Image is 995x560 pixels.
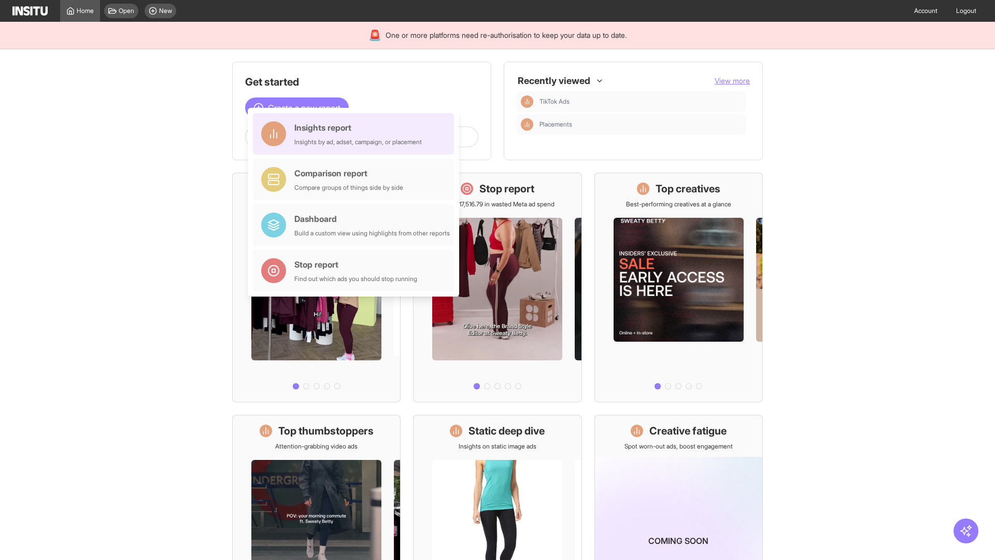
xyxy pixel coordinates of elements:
p: Insights on static image ads [459,442,536,451]
h1: Stop report [479,181,534,196]
button: Create a new report [245,97,349,118]
div: Stop report [294,258,417,271]
span: New [159,7,172,15]
h1: Top creatives [656,181,720,196]
div: Insights [521,118,533,131]
h1: Top thumbstoppers [278,424,374,438]
img: Logo [12,6,48,16]
div: Dashboard [294,213,450,225]
div: Insights by ad, adset, campaign, or placement [294,138,422,146]
div: Find out which ads you should stop running [294,275,417,283]
h1: Static deep dive [468,424,545,438]
span: Create a new report [268,102,340,114]
div: Insights report [294,121,422,134]
span: TikTok Ads [539,97,742,106]
div: Compare groups of things side by side [294,184,403,192]
span: Open [119,7,134,15]
h1: Get started [245,75,478,89]
a: Top creativesBest-performing creatives at a glance [594,173,763,402]
p: Attention-grabbing video ads [275,442,358,451]
div: Insights [521,95,533,108]
span: Home [77,7,94,15]
div: Build a custom view using highlights from other reports [294,229,450,237]
a: Stop reportSave £17,516.79 in wasted Meta ad spend [413,173,581,402]
span: One or more platforms need re-authorisation to keep your data up to date. [386,30,627,40]
a: What's live nowSee all active ads instantly [232,173,401,402]
div: Comparison report [294,167,403,179]
span: TikTok Ads [539,97,570,106]
p: Save £17,516.79 in wasted Meta ad spend [440,200,555,208]
p: Best-performing creatives at a glance [626,200,731,208]
span: Placements [539,120,572,129]
span: Placements [539,120,742,129]
div: 🚨 [368,28,381,43]
span: View more [715,76,750,85]
button: View more [715,76,750,86]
